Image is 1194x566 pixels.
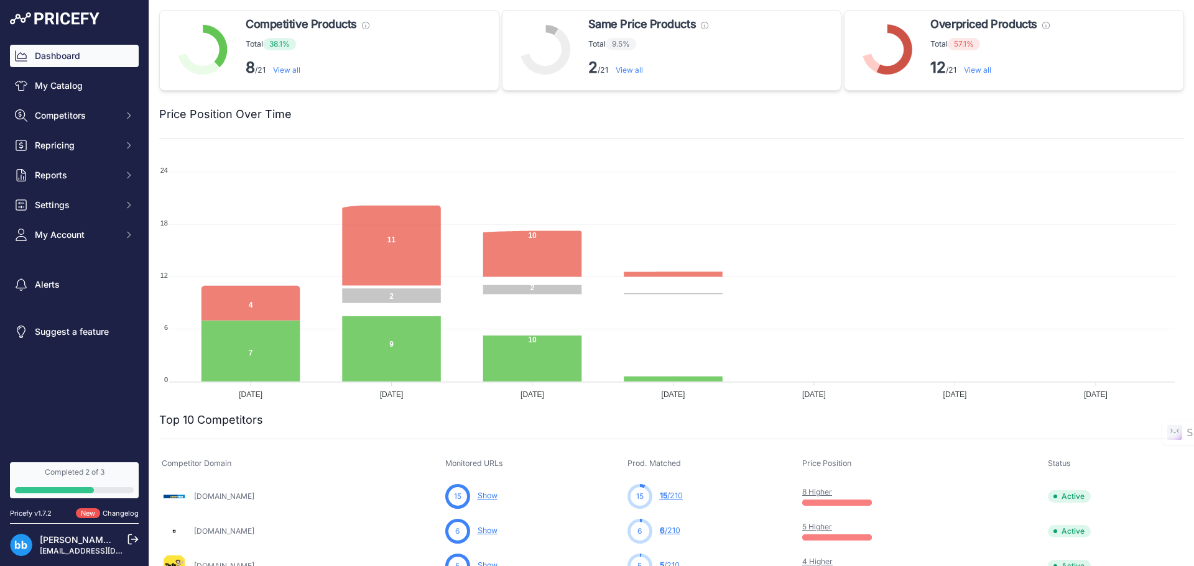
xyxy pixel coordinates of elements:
[10,224,139,246] button: My Account
[1048,459,1071,468] span: Status
[802,522,832,531] a: 5 Higher
[35,229,116,241] span: My Account
[1048,525,1091,537] span: Active
[76,508,100,519] span: New
[160,272,168,279] tspan: 12
[10,462,139,498] a: Completed 2 of 3
[478,526,497,535] a: Show
[246,38,369,50] p: Total
[246,16,357,33] span: Competitive Products
[637,526,642,537] span: 6
[964,65,991,75] a: View all
[588,16,696,33] span: Same Price Products
[10,508,52,519] div: Pricefy v1.7.2
[35,139,116,152] span: Repricing
[15,467,134,477] div: Completed 2 of 3
[802,557,833,566] a: 4 Higher
[521,390,544,399] tspan: [DATE]
[588,38,708,50] p: Total
[246,58,255,76] strong: 8
[802,390,826,399] tspan: [DATE]
[930,58,1049,78] p: /21
[660,526,665,535] span: 6
[10,194,139,216] button: Settings
[194,526,254,536] a: [DOMAIN_NAME]
[454,491,461,502] span: 15
[660,491,667,500] span: 15
[1084,390,1108,399] tspan: [DATE]
[10,45,139,447] nav: Sidebar
[10,273,139,296] a: Alerts
[263,38,296,50] span: 38.1%
[627,459,681,468] span: Prod. Matched
[35,199,116,211] span: Settings
[35,109,116,122] span: Competitors
[40,534,185,545] a: [PERSON_NAME] [PERSON_NAME]
[660,491,683,500] a: 15/210
[588,58,598,76] strong: 2
[159,411,263,429] h2: Top 10 Competitors
[10,164,139,186] button: Reports
[1048,490,1091,503] span: Active
[160,219,168,227] tspan: 18
[10,321,139,343] a: Suggest a feature
[455,526,460,537] span: 6
[943,390,967,399] tspan: [DATE]
[930,38,1049,50] p: Total
[802,459,851,468] span: Price Position
[273,65,300,75] a: View all
[948,38,980,50] span: 57.1%
[246,58,369,78] p: /21
[930,16,1037,33] span: Overpriced Products
[10,45,139,67] a: Dashboard
[239,390,262,399] tspan: [DATE]
[159,106,292,123] h2: Price Position Over Time
[616,65,643,75] a: View all
[636,491,644,502] span: 15
[662,390,685,399] tspan: [DATE]
[10,75,139,97] a: My Catalog
[478,491,497,500] a: Show
[660,526,680,535] a: 6/210
[162,459,231,468] span: Competitor Domain
[606,38,636,50] span: 9.5%
[103,509,139,518] a: Changelog
[160,167,168,174] tspan: 24
[10,134,139,157] button: Repricing
[10,12,99,25] img: Pricefy Logo
[802,487,832,496] a: 8 Higher
[930,58,946,76] strong: 12
[164,376,168,383] tspan: 0
[380,390,404,399] tspan: [DATE]
[445,459,503,468] span: Monitored URLs
[40,546,170,555] a: [EMAIL_ADDRESS][DOMAIN_NAME]
[164,324,168,331] tspan: 6
[10,104,139,127] button: Competitors
[588,58,708,78] p: /21
[194,491,254,501] a: [DOMAIN_NAME]
[35,169,116,181] span: Reports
